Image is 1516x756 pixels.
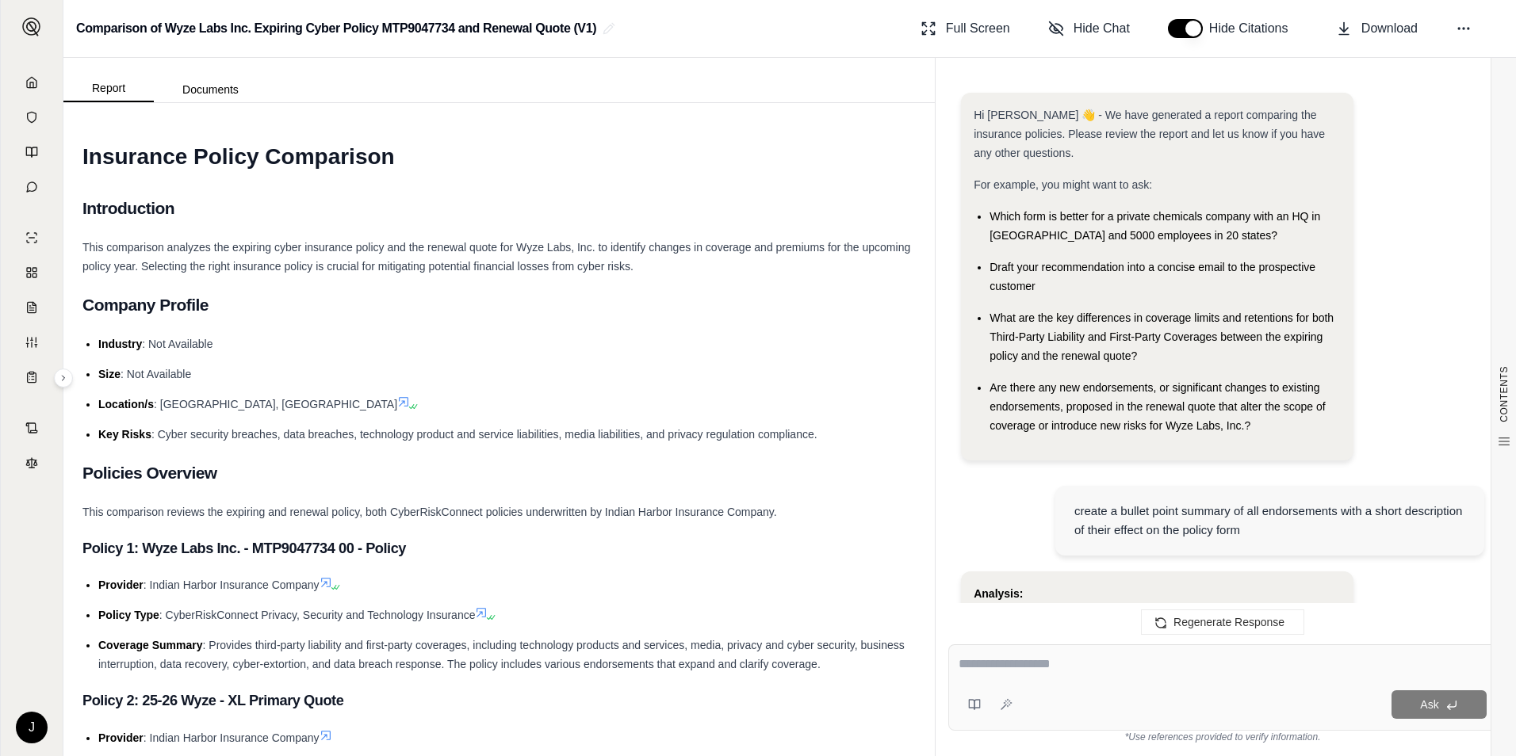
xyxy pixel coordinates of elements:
button: Ask [1392,690,1487,719]
span: CONTENTS [1498,366,1510,422]
span: Which form is better for a private chemicals company with an HQ in [GEOGRAPHIC_DATA] and 5000 emp... [990,210,1320,242]
a: Chat [10,171,53,203]
span: For example, you might want to ask: [974,178,1152,191]
a: Prompt Library [10,136,53,168]
span: Size [98,368,121,380]
span: Are there any new endorsements, or significant changes to existing endorsements, proposed in the ... [990,381,1325,432]
span: Location/s [98,398,154,410]
h3: Policy 1: Wyze Labs Inc. - MTP9047734 00 - Policy [82,534,916,563]
img: Expand sidebar [22,17,41,36]
span: This comparison analyzes the expiring cyber insurance policy and the renewal quote for Wyze Labs,... [82,241,910,273]
button: Report [63,75,154,102]
span: Coverage Summary [98,639,203,651]
a: Home [10,67,53,98]
span: Key Risks [98,428,151,441]
span: : CyberRiskConnect Privacy, Security and Technology Insurance [159,609,476,621]
span: Provider [98,731,144,744]
span: Hide Citations [1209,19,1298,38]
span: : [GEOGRAPHIC_DATA], [GEOGRAPHIC_DATA] [154,398,397,410]
button: Expand sidebar [16,11,48,43]
span: Policy Type [98,609,159,621]
a: Claim Coverage [10,292,53,323]
h3: Policy 2: 25-26 Wyze - XL Primary Quote [82,686,916,715]
span: Draft your recommendation into a concise email to the prospective customer [990,261,1315,292]
a: Single Policy [10,222,53,254]
span: Download [1361,19,1418,38]
span: : Not Available [142,338,212,350]
a: Policy Comparisons [10,257,53,288]
div: J [16,712,48,743]
strong: Analysis: [974,587,1023,600]
a: Legal Search Engine [10,447,53,479]
span: : Provides third-party liability and first-party coverages, including technology products and ser... [98,639,905,670]
h2: Comparison of Wyze Labs Inc. Expiring Cyber Policy MTP9047734 and Renewal Quote (V1) [76,14,596,43]
a: Custom Report [10,326,53,358]
button: Hide Chat [1042,13,1136,44]
button: Regenerate Response [1141,609,1304,635]
span: : Not Available [121,368,191,380]
span: What are the key differences in coverage limits and retentions for both Third-Party Liability and... [990,311,1334,362]
span: Hi [PERSON_NAME] 👋 - We have generated a report comparing the insurance policies. Please review t... [974,109,1325,159]
span: This comparison reviews the expiring and renewal policy, both CyberRiskConnect policies underwrit... [82,506,777,518]
span: Ask [1420,698,1438,711]
button: Full Screen [914,13,1016,44]
span: Regenerate Response [1173,616,1284,628]
a: Contract Analysis [10,412,53,444]
span: Industry [98,338,142,350]
h1: Insurance Policy Comparison [82,135,916,179]
a: Documents Vault [10,101,53,133]
div: *Use references provided to verify information. [948,731,1497,743]
span: : Cyber security breaches, data breaches, technology product and service liabilities, media liabi... [151,428,817,441]
div: create a bullet point summary of all endorsements with a short description of their effect on the... [1074,502,1465,540]
button: Documents [154,77,267,102]
span: Provider [98,578,144,591]
span: : Indian Harbor Insurance Company [144,731,320,744]
span: Hide Chat [1074,19,1130,38]
span: Full Screen [946,19,1010,38]
h2: Company Profile [82,288,916,322]
button: Expand sidebar [54,368,73,388]
a: Coverage Table [10,361,53,393]
h2: Policies Overview [82,456,916,490]
h2: Introduction [82,192,916,225]
button: Download [1330,13,1424,44]
span: : Indian Harbor Insurance Company [144,578,320,591]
